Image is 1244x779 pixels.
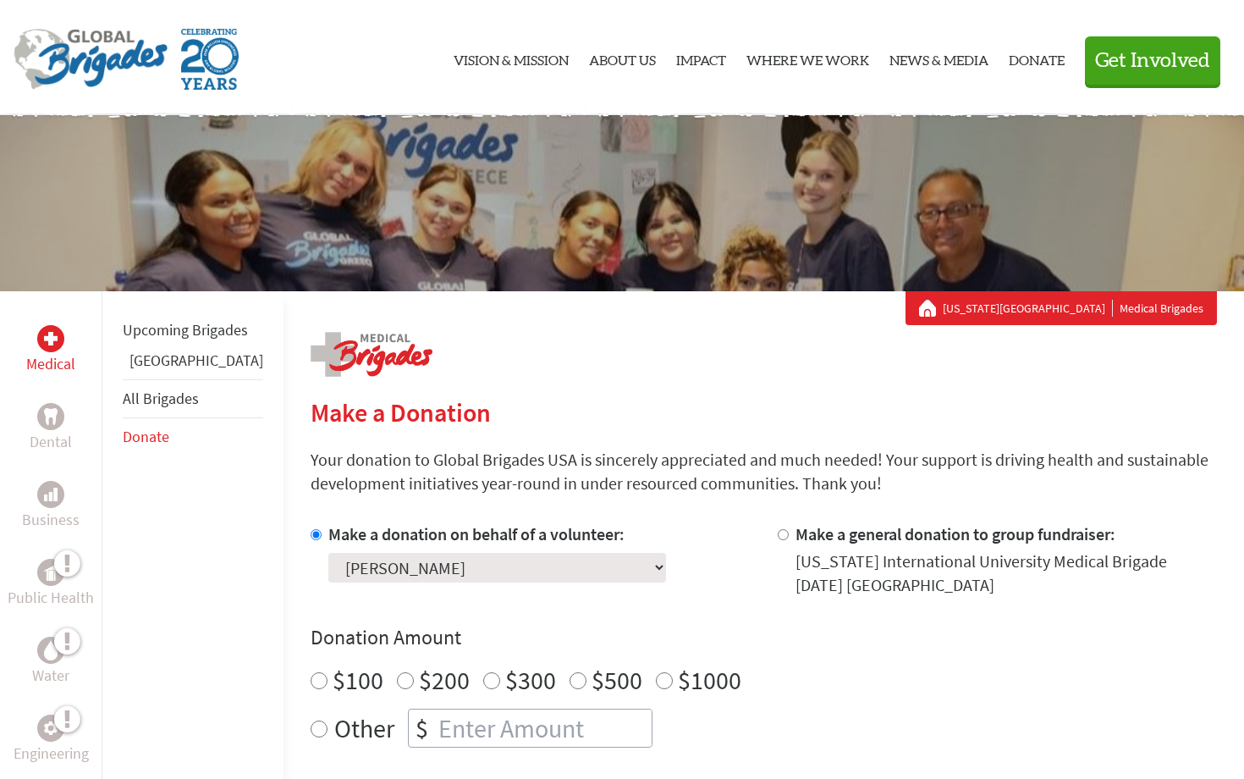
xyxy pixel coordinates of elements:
label: $500 [592,664,642,696]
div: Public Health [37,559,64,586]
a: MedicalMedical [26,325,75,376]
div: Medical Brigades [919,300,1203,317]
li: All Brigades [123,379,263,418]
img: Engineering [44,721,58,735]
img: Dental [44,408,58,424]
div: Medical [37,325,64,352]
button: Get Involved [1085,36,1220,85]
img: Water [44,640,58,660]
p: Medical [26,352,75,376]
label: Other [334,709,394,748]
div: $ [409,710,435,747]
p: Public Health [8,586,94,610]
a: Impact [676,14,726,102]
div: [US_STATE] International University Medical Brigade [DATE] [GEOGRAPHIC_DATA] [795,550,1218,597]
label: Make a donation on behalf of a volunteer: [328,523,625,544]
a: All Brigades [123,389,199,408]
label: $300 [505,664,556,696]
img: Global Brigades Logo [14,29,168,90]
a: Donate [123,427,169,446]
img: Medical [44,332,58,345]
li: Donate [123,418,263,456]
a: News & Media [889,14,988,102]
div: Engineering [37,715,64,742]
img: Public Health [44,564,58,581]
a: EngineeringEngineering [14,715,89,765]
p: Engineering [14,742,89,765]
a: About Us [589,14,656,102]
label: $200 [419,664,470,696]
a: Public HealthPublic Health [8,559,94,610]
img: logo-medical.png [311,332,432,377]
p: Dental [30,430,72,454]
p: Water [32,664,69,688]
label: Make a general donation to group fundraiser: [795,523,1115,544]
label: $1000 [678,664,741,696]
a: DentalDental [30,403,72,454]
a: WaterWater [32,637,69,688]
p: Business [22,508,80,532]
a: Upcoming Brigades [123,320,248,340]
a: BusinessBusiness [22,481,80,532]
li: Upcoming Brigades [123,312,263,349]
a: [GEOGRAPHIC_DATA] [129,351,263,370]
img: Business [44,488,58,501]
div: Dental [37,403,64,430]
img: Global Brigades Celebrating 20 Years [181,29,239,90]
a: Donate [1009,14,1065,102]
div: Water [37,637,64,664]
label: $100 [333,664,383,696]
h4: Donation Amount [311,624,1217,651]
div: Business [37,481,64,508]
span: Get Involved [1095,51,1210,71]
li: Guatemala [123,349,263,379]
a: [US_STATE][GEOGRAPHIC_DATA] [943,300,1113,317]
input: Enter Amount [435,710,652,747]
a: Where We Work [746,14,869,102]
h2: Make a Donation [311,397,1217,428]
a: Vision & Mission [454,14,569,102]
p: Your donation to Global Brigades USA is sincerely appreciated and much needed! Your support is dr... [311,448,1217,495]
